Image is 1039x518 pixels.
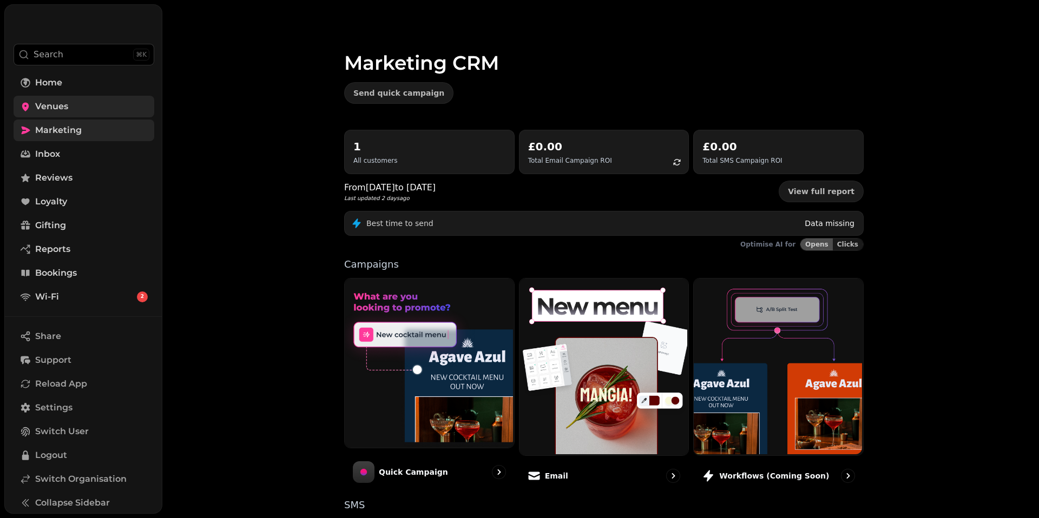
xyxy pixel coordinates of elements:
[344,181,436,194] p: From [DATE] to [DATE]
[719,470,829,481] p: Workflows (coming soon)
[14,119,154,141] a: Marketing
[35,401,73,414] span: Settings
[14,444,154,466] button: Logout
[14,238,154,260] a: Reports
[528,156,612,165] p: Total Email Campaign ROI
[843,470,853,481] svg: go to
[141,293,144,301] span: 2
[35,377,87,390] span: Reload App
[344,278,515,492] a: Quick CampaignQuick Campaign
[344,194,436,202] p: Last updated 2 days ago
[366,218,433,229] p: Best time to send
[14,96,154,117] a: Venues
[805,218,854,229] p: Data missing
[518,277,688,454] img: Email
[14,421,154,442] button: Switch User
[833,238,863,250] button: Clicks
[545,470,568,481] p: Email
[693,277,862,454] img: Workflows (coming soon)
[35,354,71,367] span: Support
[14,326,154,347] button: Share
[35,195,67,208] span: Loyalty
[344,260,864,269] p: Campaigns
[528,139,612,154] h2: £0.00
[35,243,70,256] span: Reports
[35,76,62,89] span: Home
[14,143,154,165] a: Inbox
[35,171,73,184] span: Reviews
[14,72,154,94] a: Home
[14,262,154,284] a: Bookings
[353,89,444,97] span: Send quick campaign
[837,241,858,248] span: Clicks
[353,156,397,165] p: All customers
[800,238,833,250] button: Opens
[344,82,453,104] button: Send quick campaign
[14,286,154,308] a: Wi-Fi2
[14,349,154,371] button: Support
[35,148,60,161] span: Inbox
[14,191,154,212] a: Loyalty
[344,26,864,74] h1: Marketing CRM
[693,278,864,492] a: Workflows (coming soon)Workflows (coming soon)
[702,156,782,165] p: Total SMS Campaign ROI
[779,181,864,202] a: View full report
[35,267,77,280] span: Bookings
[35,473,127,486] span: Switch Organisation
[519,278,689,492] a: EmailEmail
[35,330,61,343] span: Share
[379,467,448,477] p: Quick Campaign
[35,100,68,113] span: Venues
[702,139,782,154] h2: £0.00
[353,139,397,154] h2: 1
[35,219,66,232] span: Gifting
[14,468,154,490] a: Switch Organisation
[805,241,828,248] span: Opens
[344,500,864,510] p: SMS
[35,290,59,303] span: Wi-Fi
[14,167,154,189] a: Reviews
[14,44,154,65] button: Search⌘K
[14,492,154,514] button: Collapse Sidebar
[494,467,504,477] svg: go to
[34,48,63,61] p: Search
[133,49,149,61] div: ⌘K
[14,215,154,236] a: Gifting
[668,470,679,481] svg: go to
[14,373,154,395] button: Reload App
[14,397,154,419] a: Settings
[35,124,82,137] span: Marketing
[668,153,686,171] button: refresh
[35,425,89,438] span: Switch User
[344,277,513,447] img: Quick Campaign
[35,496,110,509] span: Collapse Sidebar
[740,240,795,249] p: Optimise AI for
[35,449,67,462] span: Logout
